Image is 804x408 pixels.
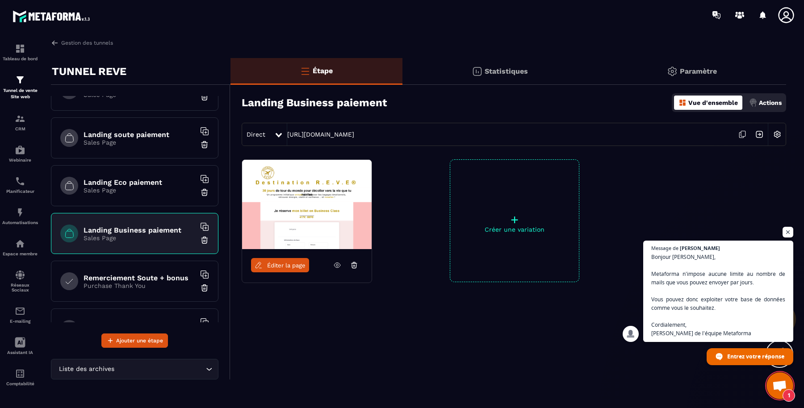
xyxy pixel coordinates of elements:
[84,130,195,139] h6: Landing soute paiement
[101,333,168,348] button: Ajouter une étape
[247,131,265,138] span: Direct
[450,213,579,226] p: +
[84,91,195,98] p: Sales Page
[15,43,25,54] img: formation
[15,176,25,187] img: scheduler
[200,236,209,245] img: trash
[751,126,768,143] img: arrow-next.bcc2205e.svg
[57,364,116,374] span: Liste des archives
[200,140,209,149] img: trash
[749,99,757,107] img: actions.d6e523a2.png
[200,283,209,292] img: trash
[783,389,795,402] span: 1
[15,270,25,280] img: social-network
[84,139,195,146] p: Sales Page
[651,253,785,337] span: Bonjour [PERSON_NAME], Metaforma n'impose aucune limite au nombre de mails que vous pouvez envoye...
[15,238,25,249] img: automations
[2,138,38,169] a: automationsautomationsWebinaire
[84,187,195,194] p: Sales Page
[84,282,195,289] p: Purchase Thank You
[2,126,38,131] p: CRM
[15,306,25,316] img: email
[267,262,306,269] span: Éditer la page
[242,160,372,249] img: image
[766,372,793,399] div: Ouvrir le chat
[116,364,204,374] input: Search for option
[485,67,528,75] p: Statistiques
[759,99,782,106] p: Actions
[678,99,687,107] img: dashboard-orange.40269519.svg
[84,234,195,241] p: Sales Page
[2,37,38,68] a: formationformationTableau de bord
[2,330,38,362] a: Assistant IA
[2,362,38,393] a: accountantaccountantComptabilité
[667,66,678,77] img: setting-gr.5f69749f.svg
[313,67,333,75] p: Étape
[2,158,38,162] p: Webinaire
[287,131,354,138] a: [URL][DOMAIN_NAME]
[300,66,310,76] img: bars-o.4a397970.svg
[52,62,126,80] p: TUNNEL REVE
[2,220,38,225] p: Automatisations
[2,283,38,292] p: Réseaux Sociaux
[680,67,717,75] p: Paramètre
[688,99,738,106] p: Vue d'ensemble
[450,226,579,233] p: Créer une variation
[51,39,113,47] a: Gestion des tunnels
[769,126,786,143] img: setting-w.858f3a88.svg
[116,336,163,345] span: Ajouter une étape
[200,92,209,101] img: trash
[242,96,387,109] h3: Landing Business paiement
[2,251,38,256] p: Espace membre
[15,75,25,85] img: formation
[84,226,195,234] h6: Landing Business paiement
[651,246,678,250] span: Message de
[51,39,59,47] img: arrow
[15,113,25,124] img: formation
[200,188,209,197] img: trash
[2,263,38,299] a: social-networksocial-networkRéseaux Sociaux
[84,178,195,187] h6: Landing Eco paiement
[2,107,38,138] a: formationformationCRM
[2,87,38,100] p: Tunnel de vente Site web
[2,200,38,232] a: automationsautomationsAutomatisations
[13,8,93,25] img: logo
[15,368,25,379] img: accountant
[2,350,38,355] p: Assistant IA
[84,274,195,282] h6: Remerciement Soute + bonus
[15,145,25,155] img: automations
[84,321,195,330] h6: Remerciement Eco + bonus
[51,359,218,379] div: Search for option
[2,68,38,107] a: formationformationTunnel de vente Site web
[2,232,38,263] a: automationsautomationsEspace membre
[2,381,38,386] p: Comptabilité
[251,258,309,272] a: Éditer la page
[727,349,784,364] span: Entrez votre réponse
[2,56,38,61] p: Tableau de bord
[2,319,38,324] p: E-mailing
[2,189,38,194] p: Planificateur
[2,299,38,330] a: emailemailE-mailing
[472,66,482,77] img: stats.20deebd0.svg
[2,169,38,200] a: schedulerschedulerPlanificateur
[15,207,25,218] img: automations
[680,246,720,250] span: [PERSON_NAME]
